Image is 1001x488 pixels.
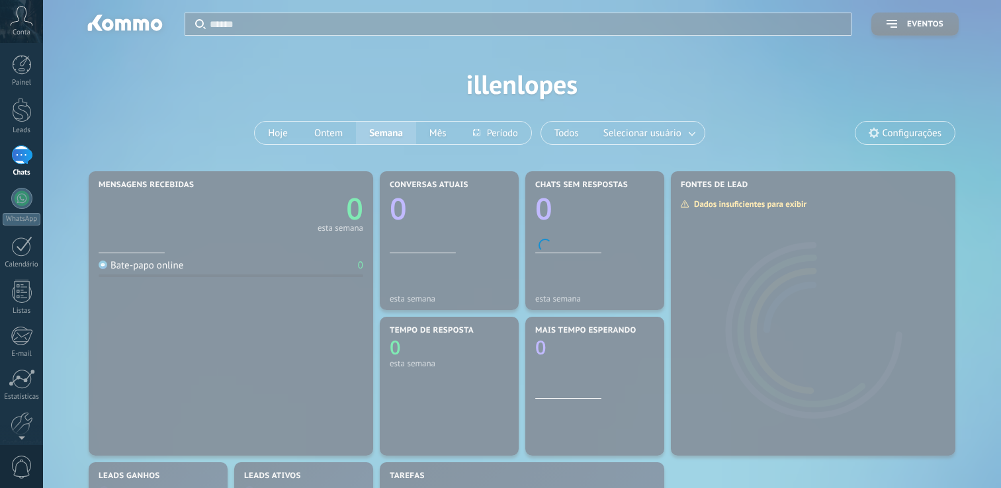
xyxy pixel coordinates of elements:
div: WhatsApp [3,213,40,225]
div: Estatísticas [3,393,41,401]
div: Calendário [3,261,41,269]
div: Painel [3,79,41,87]
div: Listas [3,307,41,315]
div: Chats [3,169,41,177]
span: Conta [13,28,30,37]
div: Leads [3,126,41,135]
div: E-mail [3,350,41,358]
